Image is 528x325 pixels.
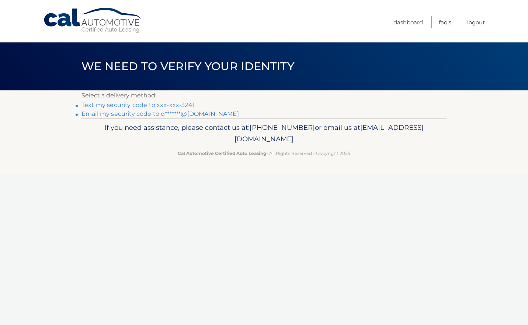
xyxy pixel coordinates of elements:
a: Cal Automotive [43,7,143,34]
a: FAQ's [439,16,451,28]
strong: Cal Automotive Certified Auto Leasing [178,151,266,156]
a: Logout [467,16,485,28]
p: If you need assistance, please contact us at: or email us at [86,122,442,145]
p: Select a delivery method: [81,90,447,101]
span: We need to verify your identity [81,59,294,73]
p: - All Rights Reserved - Copyright 2025 [86,149,442,157]
a: Dashboard [393,16,423,28]
a: Text my security code to xxx-xxx-3241 [81,101,195,108]
a: Email my security code to d*******@[DOMAIN_NAME] [81,110,239,117]
span: [PHONE_NUMBER] [250,123,315,132]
